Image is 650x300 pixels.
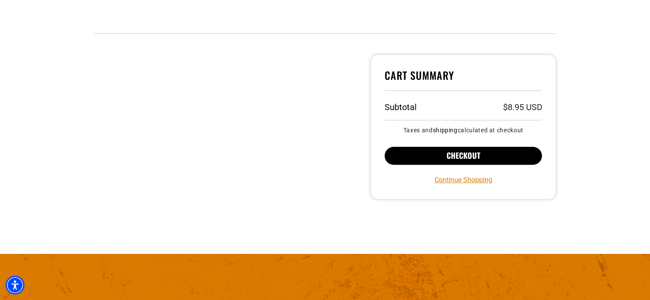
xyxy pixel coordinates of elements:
a: shipping [433,127,458,134]
div: Accessibility Menu [6,276,24,294]
small: Taxes and calculated at checkout [385,127,542,133]
p: $8.95 USD [503,103,542,111]
button: Checkout [385,147,542,165]
a: Continue Shopping [435,175,492,185]
h3: Subtotal [385,103,417,111]
h4: Cart Summary [385,69,542,91]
